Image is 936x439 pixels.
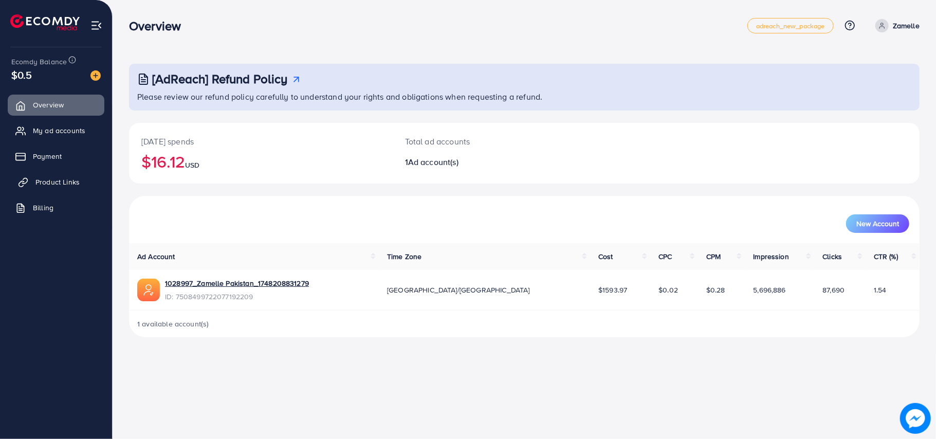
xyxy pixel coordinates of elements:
[900,403,931,434] img: image
[8,197,104,218] a: Billing
[405,157,578,167] h2: 1
[387,285,530,295] span: [GEOGRAPHIC_DATA]/[GEOGRAPHIC_DATA]
[141,135,380,148] p: [DATE] spends
[874,251,898,262] span: CTR (%)
[846,214,909,233] button: New Account
[706,251,721,262] span: CPM
[706,285,725,295] span: $0.28
[753,285,785,295] span: 5,696,886
[387,251,421,262] span: Time Zone
[137,319,209,329] span: 1 available account(s)
[141,152,380,171] h2: $16.12
[10,14,80,30] img: logo
[129,19,189,33] h3: Overview
[405,135,578,148] p: Total ad accounts
[8,172,104,192] a: Product Links
[822,251,842,262] span: Clicks
[137,279,160,301] img: ic-ads-acc.e4c84228.svg
[658,285,678,295] span: $0.02
[658,251,672,262] span: CPC
[753,251,789,262] span: Impression
[756,23,825,29] span: adreach_new_package
[33,100,64,110] span: Overview
[874,285,887,295] span: 1.54
[11,57,67,67] span: Ecomdy Balance
[893,20,920,32] p: Zamelle
[747,18,834,33] a: adreach_new_package
[8,95,104,115] a: Overview
[152,71,288,86] h3: [AdReach] Refund Policy
[598,251,613,262] span: Cost
[185,160,199,170] span: USD
[856,220,899,227] span: New Account
[871,19,920,32] a: Zamelle
[90,70,101,81] img: image
[137,251,175,262] span: Ad Account
[598,285,627,295] span: $1593.97
[33,151,62,161] span: Payment
[11,67,32,82] span: $0.5
[165,291,309,302] span: ID: 7508499722077192209
[822,285,845,295] span: 87,690
[8,120,104,141] a: My ad accounts
[90,20,102,31] img: menu
[137,90,913,103] p: Please review our refund policy carefully to understand your rights and obligations when requesti...
[408,156,458,168] span: Ad account(s)
[8,146,104,167] a: Payment
[33,125,85,136] span: My ad accounts
[35,177,80,187] span: Product Links
[165,278,309,288] a: 1028997_Zamelle Pakistan_1748208831279
[33,203,53,213] span: Billing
